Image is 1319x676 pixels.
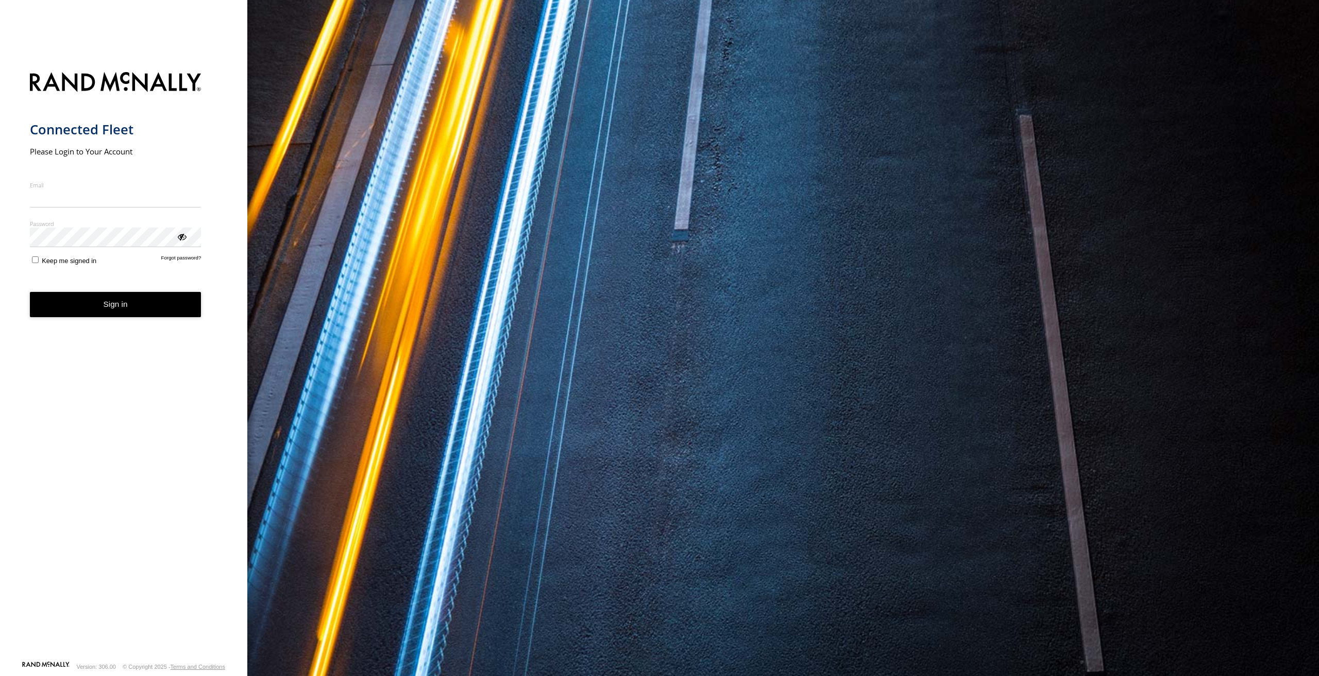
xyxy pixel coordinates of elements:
h1: Connected Fleet [30,121,201,138]
span: Keep me signed in [42,257,96,265]
form: main [30,66,218,661]
label: Password [30,220,201,228]
img: Rand McNally [30,70,201,96]
div: ViewPassword [176,231,187,241]
a: Terms and Conditions [171,664,225,670]
div: © Copyright 2025 - [123,664,225,670]
label: Email [30,181,201,189]
h2: Please Login to Your Account [30,146,201,157]
a: Visit our Website [22,662,70,672]
input: Keep me signed in [32,256,39,263]
button: Sign in [30,292,201,317]
a: Forgot password? [161,255,201,265]
div: Version: 306.00 [77,664,116,670]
